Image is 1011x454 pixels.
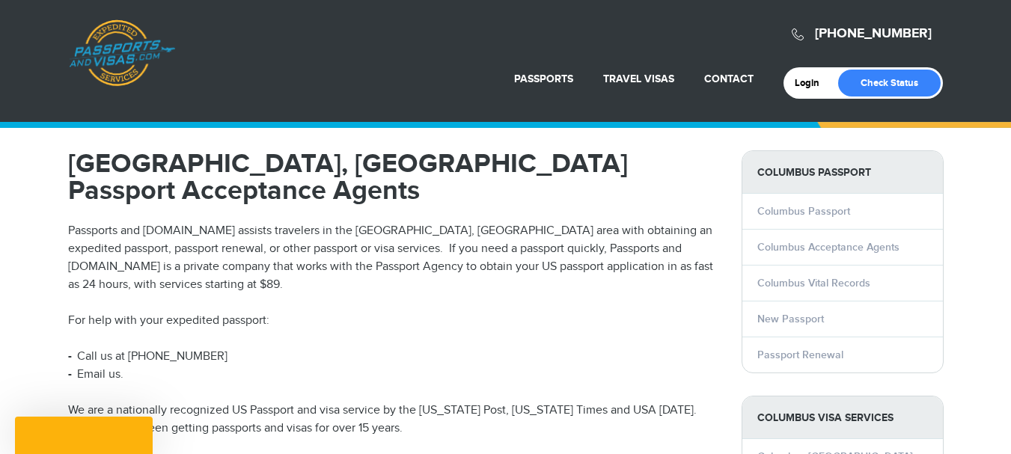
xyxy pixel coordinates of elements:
[514,73,573,85] a: Passports
[838,70,941,96] a: Check Status
[757,349,843,361] a: Passport Renewal
[704,73,754,85] a: Contact
[68,402,719,438] p: We are a nationally recognized US Passport and visa service by the [US_STATE] Post, [US_STATE] Ti...
[68,150,719,204] h1: [GEOGRAPHIC_DATA], [GEOGRAPHIC_DATA] Passport Acceptance Agents
[69,19,175,87] a: Passports & [DOMAIN_NAME]
[742,396,943,439] strong: Columbus Visa Services
[68,366,719,384] li: Email us.
[757,313,824,325] a: New Passport
[815,25,932,42] a: [PHONE_NUMBER]
[68,222,719,294] p: Passports and [DOMAIN_NAME] assists travelers in the [GEOGRAPHIC_DATA], [GEOGRAPHIC_DATA] area wi...
[757,205,850,218] a: Columbus Passport
[795,77,830,89] a: Login
[603,73,674,85] a: Travel Visas
[68,312,719,330] p: For help with your expedited passport:
[742,151,943,194] strong: Columbus Passport
[757,277,870,289] a: Columbus Vital Records
[757,241,899,254] a: Columbus Acceptance Agents
[68,348,719,366] li: Call us at [PHONE_NUMBER]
